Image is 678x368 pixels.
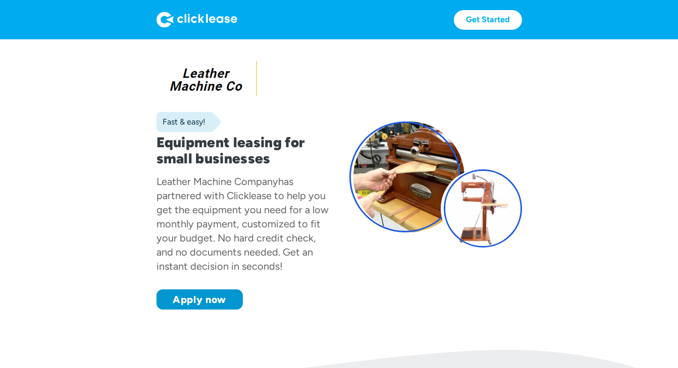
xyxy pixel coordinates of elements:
[157,134,329,166] h1: Equipment leasing for small businesses
[454,10,522,30] a: Get Started
[157,117,205,127] div: Fast & easy!
[157,12,237,28] img: Logo
[157,175,278,188] div: Leather Machine Company
[157,175,329,272] div: has partnered with Clicklease to help you get the equipment you need for a low monthly payment, c...
[157,289,243,310] a: Apply now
